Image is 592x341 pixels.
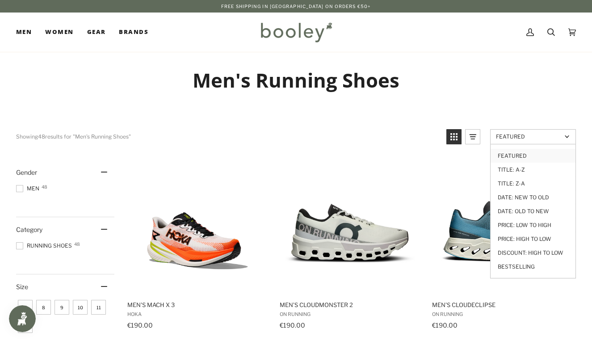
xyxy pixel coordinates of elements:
a: Price: High to Low [491,232,575,246]
p: Free Shipping in [GEOGRAPHIC_DATA] on Orders €50+ [221,3,371,10]
img: On Running Men's Cloudmonster 2 White / Frost - Booley Galway [283,160,417,294]
span: Men's Cloudmonster 2 [280,301,420,309]
span: Women [45,28,73,37]
a: Men's Cloudmonster 2 [278,160,422,332]
a: Discount: High to Low [491,246,575,260]
span: On Running [432,311,573,317]
span: On Running [280,311,420,317]
img: Booley [257,19,335,45]
img: Hoka Men's Mach X 3 White / Neon Tangerine - Booley Galway [130,160,265,294]
a: Men's Mach X 3 [126,160,269,332]
span: Gender [16,168,37,176]
a: Title: A-Z [491,163,575,177]
b: 48 [38,133,45,140]
span: Men [16,28,32,37]
span: Size: 10 [73,300,88,315]
a: Men [16,13,38,52]
span: Running Shoes [16,242,75,250]
a: Sort options [490,129,576,144]
span: Brands [119,28,148,37]
span: Men [16,185,42,193]
a: Women [38,13,80,52]
a: View grid mode [446,129,462,144]
span: Hoka [127,311,268,317]
a: Price: Low to High [491,218,575,232]
span: €190.00 [280,321,305,329]
ul: Sort options [490,144,576,278]
a: Featured [491,149,575,163]
span: Gear [87,28,106,37]
span: Size: 11 [91,300,106,315]
span: Men's Mach X 3 [127,301,268,309]
span: Featured [496,133,562,140]
span: Size: 8 [36,300,51,315]
span: 48 [74,242,80,246]
a: Bestselling [491,260,575,274]
a: Brands [112,13,155,52]
a: View list mode [465,129,480,144]
a: Men's Cloudeclipse [431,160,574,332]
span: Size: 7 [18,300,33,315]
a: Date: New to Old [491,190,575,204]
a: Gear [80,13,113,52]
img: On Running Men's Cloudeclipse Niagara / Ivory - Booley Galway [435,160,569,294]
span: Men's Cloudeclipse [432,301,573,309]
span: €190.00 [432,321,458,329]
iframe: Button to open loyalty program pop-up [9,305,36,332]
span: €190.00 [127,321,153,329]
span: Category [16,226,42,233]
a: Date: Old to New [491,204,575,218]
span: Size [16,283,28,290]
a: Title: Z-A [491,177,575,190]
span: Size: 9 [55,300,69,315]
span: 48 [42,185,47,189]
div: Showing results for "Men's Running Shoes" [16,129,440,144]
h1: Men's Running Shoes [16,68,576,93]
